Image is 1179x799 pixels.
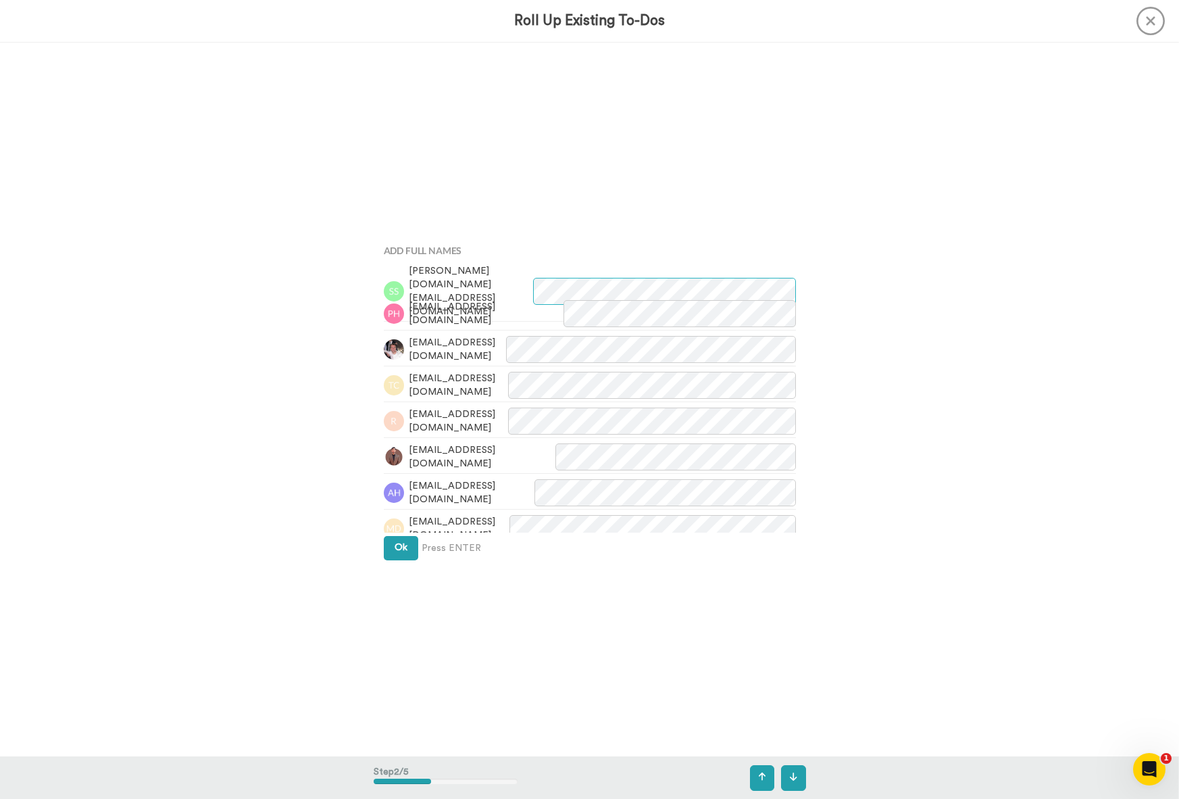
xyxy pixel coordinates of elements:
[384,304,404,324] img: ph.png
[384,375,404,395] img: tc.png
[384,281,404,301] img: ss.png
[514,13,665,28] h3: Roll Up Existing To-Dos
[409,300,563,327] span: [EMAIL_ADDRESS][DOMAIN_NAME]
[384,483,404,503] img: ah.png
[409,408,509,435] span: [EMAIL_ADDRESS][DOMAIN_NAME]
[384,447,404,467] img: 5cfb6aba-d6f9-4bb8-bba4-79feb63d5aa3.png
[384,411,404,431] img: r.png
[409,336,507,363] span: [EMAIL_ADDRESS][DOMAIN_NAME]
[395,543,407,552] span: Ok
[384,536,418,560] button: Ok
[409,479,535,506] span: [EMAIL_ADDRESS][DOMAIN_NAME]
[422,541,481,555] span: Press ENTER
[409,443,555,470] span: [EMAIL_ADDRESS][DOMAIN_NAME]
[409,515,509,542] span: [EMAIL_ADDRESS][DOMAIN_NAME]
[1161,753,1172,764] span: 1
[1133,753,1165,785] iframe: Intercom live chat
[384,339,404,360] img: 7dd0fcbf-a585-4094-9825-9197e8e16acf.jpg
[409,372,509,399] span: [EMAIL_ADDRESS][DOMAIN_NAME]
[409,264,534,318] span: [PERSON_NAME][DOMAIN_NAME][EMAIL_ADDRESS][DOMAIN_NAME]
[384,518,404,539] img: md.png
[384,245,796,256] h4: Add Full Names
[374,758,518,798] div: Step 2 / 5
